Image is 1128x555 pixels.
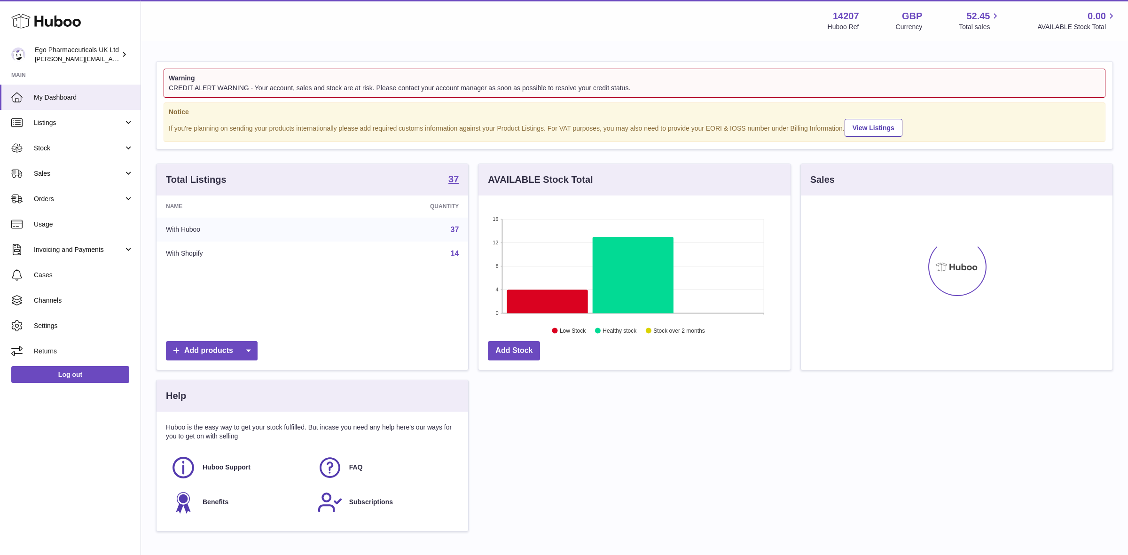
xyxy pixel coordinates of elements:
text: 12 [493,240,499,246]
text: 16 [493,217,499,222]
a: 52.45 Total sales [959,10,1001,31]
span: 52.45 [966,10,990,23]
span: FAQ [349,463,363,472]
span: Cases [34,271,133,280]
div: Ego Pharmaceuticals UK Ltd [35,46,119,63]
span: 0.00 [1088,10,1106,23]
td: With Huboo [157,218,325,242]
span: Invoicing and Payments [34,245,124,254]
text: 4 [496,287,499,293]
span: Benefits [203,498,228,507]
strong: Warning [169,74,1100,83]
h3: Sales [810,173,835,186]
span: Orders [34,195,124,203]
td: With Shopify [157,242,325,266]
text: Stock over 2 months [654,328,705,334]
span: [PERSON_NAME][EMAIL_ADDRESS][PERSON_NAME][DOMAIN_NAME] [35,55,239,63]
span: Stock [34,144,124,153]
img: jane.bates@egopharm.com [11,47,25,62]
p: Huboo is the easy way to get your stock fulfilled. But incase you need any help here's our ways f... [166,423,459,441]
a: 0.00 AVAILABLE Stock Total [1037,10,1117,31]
span: Returns [34,347,133,356]
a: 37 [448,174,459,186]
span: Total sales [959,23,1001,31]
span: AVAILABLE Stock Total [1037,23,1117,31]
strong: Notice [169,108,1100,117]
div: CREDIT ALERT WARNING - Your account, sales and stock are at risk. Please contact your account man... [169,84,1100,93]
text: Low Stock [560,328,586,334]
th: Quantity [325,195,469,217]
span: Listings [34,118,124,127]
a: View Listings [845,119,902,137]
span: Channels [34,296,133,305]
a: FAQ [317,455,454,480]
a: Subscriptions [317,490,454,515]
div: If you're planning on sending your products internationally please add required customs informati... [169,118,1100,137]
span: Huboo Support [203,463,251,472]
a: Huboo Support [171,455,308,480]
a: Benefits [171,490,308,515]
text: Healthy stock [603,328,637,334]
strong: GBP [902,10,922,23]
a: 37 [451,226,459,234]
h3: AVAILABLE Stock Total [488,173,593,186]
span: Subscriptions [349,498,393,507]
a: Add products [166,341,258,360]
a: Log out [11,366,129,383]
a: 14 [451,250,459,258]
span: Sales [34,169,124,178]
text: 8 [496,264,499,269]
strong: 14207 [833,10,859,23]
strong: 37 [448,174,459,184]
span: Settings [34,321,133,330]
div: Currency [896,23,923,31]
th: Name [157,195,325,217]
text: 0 [496,311,499,316]
h3: Help [166,390,186,402]
a: Add Stock [488,341,540,360]
div: Huboo Ref [828,23,859,31]
h3: Total Listings [166,173,227,186]
span: My Dashboard [34,93,133,102]
span: Usage [34,220,133,229]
